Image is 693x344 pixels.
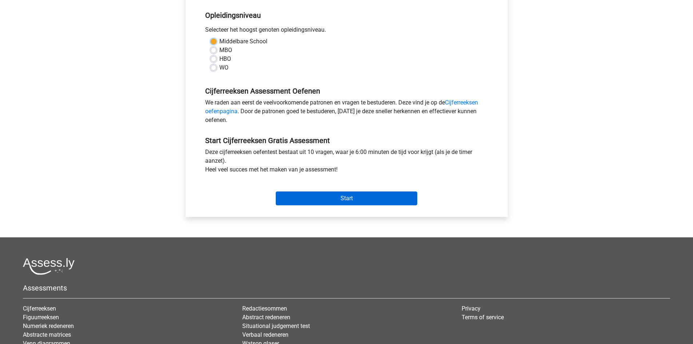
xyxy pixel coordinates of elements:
[23,314,59,321] a: Figuurreeksen
[276,191,417,205] input: Start
[200,25,494,37] div: Selecteer het hoogst genoten opleidingsniveau.
[23,323,74,329] a: Numeriek redeneren
[242,331,288,338] a: Verbaal redeneren
[23,258,75,275] img: Assessly logo
[242,305,287,312] a: Redactiesommen
[23,331,71,338] a: Abstracte matrices
[205,136,488,145] h5: Start Cijferreeksen Gratis Assessment
[23,305,56,312] a: Cijferreeksen
[200,98,494,127] div: We raden aan eerst de veelvoorkomende patronen en vragen te bestuderen. Deze vind je op de . Door...
[219,46,232,55] label: MBO
[205,87,488,95] h5: Cijferreeksen Assessment Oefenen
[219,37,267,46] label: Middelbare School
[200,148,494,177] div: Deze cijferreeksen oefentest bestaat uit 10 vragen, waar je 6:00 minuten de tijd voor krijgt (als...
[242,323,310,329] a: Situational judgement test
[242,314,290,321] a: Abstract redeneren
[23,284,670,292] h5: Assessments
[219,63,228,72] label: WO
[205,8,488,23] h5: Opleidingsniveau
[462,305,481,312] a: Privacy
[219,55,231,63] label: HBO
[462,314,504,321] a: Terms of service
